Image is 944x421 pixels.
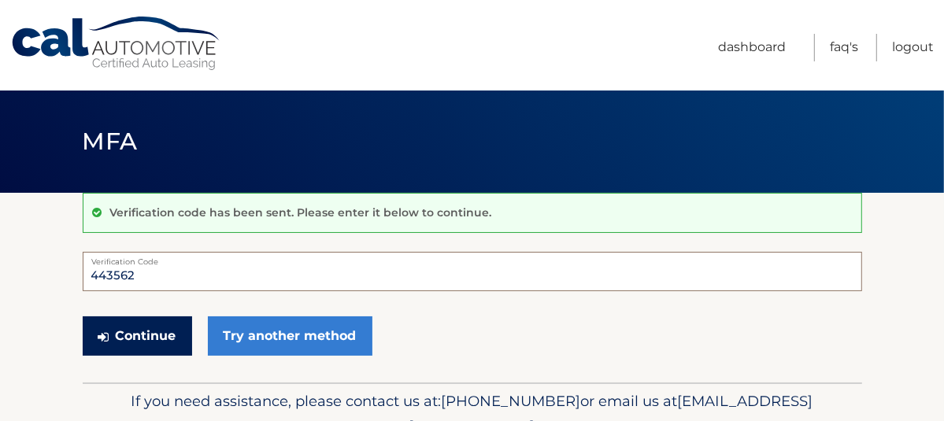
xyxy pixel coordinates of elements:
[892,34,934,61] a: Logout
[10,16,223,72] a: Cal Automotive
[83,252,862,291] input: Verification Code
[718,34,786,61] a: Dashboard
[208,316,372,356] a: Try another method
[83,316,192,356] button: Continue
[442,392,581,410] span: [PHONE_NUMBER]
[110,205,492,220] p: Verification code has been sent. Please enter it below to continue.
[83,127,138,156] span: MFA
[830,34,858,61] a: FAQ's
[83,252,862,264] label: Verification Code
